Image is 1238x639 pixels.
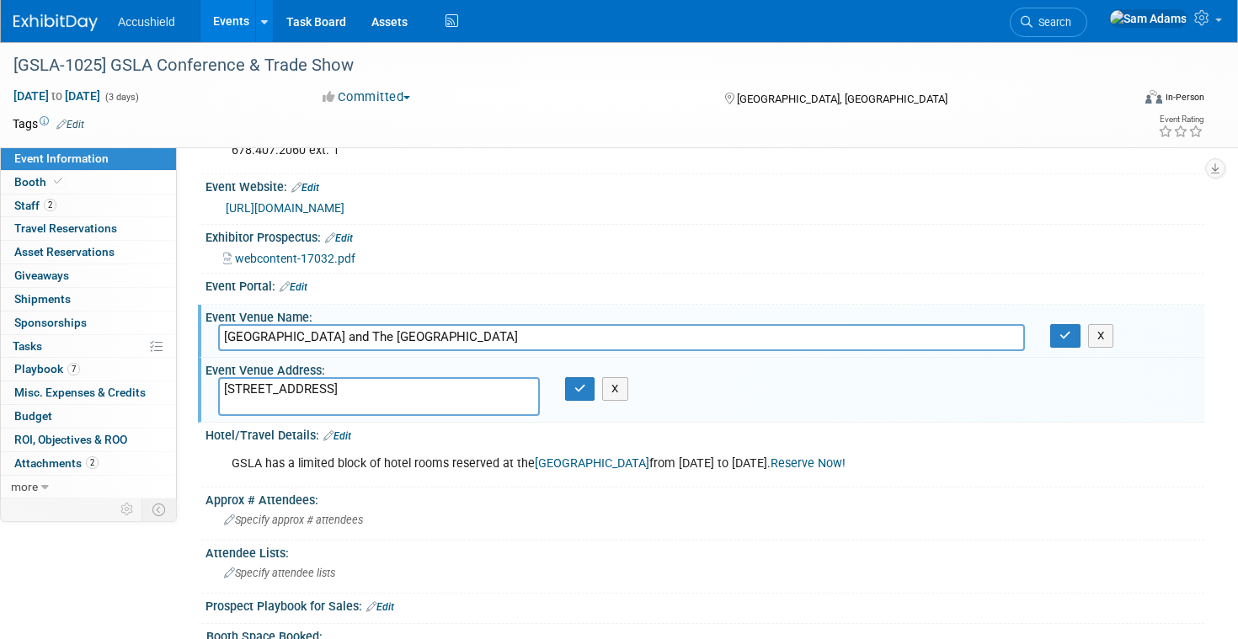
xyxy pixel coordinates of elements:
[1,288,176,311] a: Shipments
[13,115,84,132] td: Tags
[86,456,99,469] span: 2
[1088,324,1114,348] button: X
[737,93,947,105] span: [GEOGRAPHIC_DATA], [GEOGRAPHIC_DATA]
[1010,8,1087,37] a: Search
[14,362,80,375] span: Playbook
[14,433,127,446] span: ROI, Objectives & ROO
[205,305,1204,326] div: Event Venue Name:
[1158,115,1203,124] div: Event Rating
[14,221,117,235] span: Travel Reservations
[224,514,363,526] span: Specify approx # attendees
[1,381,176,404] a: Misc. Expenses & Credits
[1,194,176,217] a: Staff2
[14,292,71,306] span: Shipments
[44,199,56,211] span: 2
[8,51,1103,81] div: [GSLA-1025] GSLA Conference & Trade Show
[1,171,176,194] a: Booth
[366,601,394,613] a: Edit
[1,405,176,428] a: Budget
[1027,88,1204,113] div: Event Format
[1145,90,1162,104] img: Format-Inperson.png
[1109,9,1187,28] img: Sam Adams
[13,88,101,104] span: [DATE] [DATE]
[325,232,353,244] a: Edit
[142,498,177,520] td: Toggle Event Tabs
[14,456,99,470] span: Attachments
[205,274,1204,296] div: Event Portal:
[118,15,175,29] span: Accushield
[14,316,87,329] span: Sponsorships
[205,540,1204,562] div: Attendee Lists:
[14,175,66,189] span: Booth
[1,217,176,240] a: Travel Reservations
[223,252,355,265] a: webcontent-17032.pdf
[602,377,628,401] button: X
[205,594,1204,615] div: Prospect Playbook for Sales:
[1,429,176,451] a: ROI, Objectives & ROO
[113,498,142,520] td: Personalize Event Tab Strip
[205,423,1204,445] div: Hotel/Travel Details:
[205,487,1204,509] div: Approx # Attendees:
[104,92,139,103] span: (3 days)
[1,264,176,287] a: Giveaways
[1,312,176,334] a: Sponsorships
[205,225,1204,247] div: Exhibitor Prospectus:
[56,119,84,130] a: Edit
[14,386,146,399] span: Misc. Expenses & Credits
[771,456,846,471] a: Reserve Now!
[1,358,176,381] a: Playbook7
[67,363,80,375] span: 7
[220,447,1012,481] div: GSLA has a limited block of hotel rooms reserved at the from [DATE] to [DATE].
[14,199,56,212] span: Staff
[1033,16,1071,29] span: Search
[14,269,69,282] span: Giveaways
[291,182,319,194] a: Edit
[205,358,1204,379] div: Event Venue Address:
[1165,91,1204,104] div: In-Person
[535,456,649,471] a: [GEOGRAPHIC_DATA]
[317,88,417,106] button: Committed
[1,147,176,170] a: Event Information
[54,177,62,186] i: Booth reservation complete
[235,252,355,265] span: webcontent-17032.pdf
[205,174,1204,196] div: Event Website:
[280,281,307,293] a: Edit
[11,480,38,493] span: more
[14,409,52,423] span: Budget
[1,476,176,498] a: more
[224,567,335,579] span: Specify attendee lists
[13,339,42,353] span: Tasks
[14,152,109,165] span: Event Information
[323,430,351,442] a: Edit
[49,89,65,103] span: to
[14,245,115,258] span: Asset Reservations
[1,241,176,264] a: Asset Reservations
[1,335,176,358] a: Tasks
[1,452,176,475] a: Attachments2
[13,14,98,31] img: ExhibitDay
[226,201,344,215] a: [URL][DOMAIN_NAME]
